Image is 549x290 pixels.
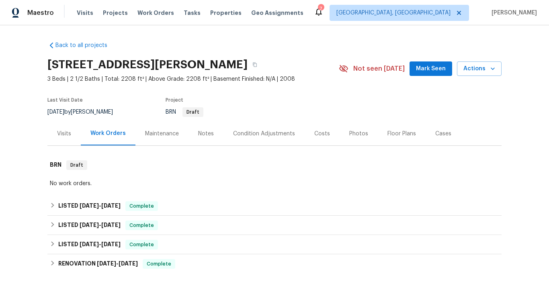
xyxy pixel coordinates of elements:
[119,261,138,266] span: [DATE]
[126,221,157,229] span: Complete
[47,41,125,49] a: Back to all projects
[233,130,295,138] div: Condition Adjustments
[101,241,121,247] span: [DATE]
[435,130,451,138] div: Cases
[80,241,99,247] span: [DATE]
[145,130,179,138] div: Maintenance
[27,9,54,17] span: Maestro
[47,61,248,69] h2: [STREET_ADDRESS][PERSON_NAME]
[488,9,537,17] span: [PERSON_NAME]
[80,222,99,228] span: [DATE]
[353,65,405,73] span: Not seen [DATE]
[80,203,121,208] span: -
[47,109,64,115] span: [DATE]
[50,160,61,170] h6: BRN
[80,241,121,247] span: -
[457,61,502,76] button: Actions
[58,201,121,211] h6: LISTED
[67,161,86,169] span: Draft
[166,109,203,115] span: BRN
[47,235,502,254] div: LISTED [DATE]-[DATE]Complete
[463,64,495,74] span: Actions
[58,240,121,249] h6: LISTED
[143,260,174,268] span: Complete
[210,9,242,17] span: Properties
[58,221,121,230] h6: LISTED
[47,107,123,117] div: by [PERSON_NAME]
[416,64,446,74] span: Mark Seen
[126,241,157,249] span: Complete
[198,130,214,138] div: Notes
[90,129,126,137] div: Work Orders
[183,110,203,114] span: Draft
[184,10,201,16] span: Tasks
[80,222,121,228] span: -
[58,259,138,269] h6: RENOVATION
[47,98,83,102] span: Last Visit Date
[47,216,502,235] div: LISTED [DATE]-[DATE]Complete
[57,130,71,138] div: Visits
[47,196,502,216] div: LISTED [DATE]-[DATE]Complete
[387,130,416,138] div: Floor Plans
[318,5,324,13] div: 7
[47,75,339,83] span: 3 Beds | 2 1/2 Baths | Total: 2208 ft² | Above Grade: 2208 ft² | Basement Finished: N/A | 2008
[103,9,128,17] span: Projects
[248,57,262,72] button: Copy Address
[251,9,303,17] span: Geo Assignments
[80,203,99,208] span: [DATE]
[47,254,502,274] div: RENOVATION [DATE]-[DATE]Complete
[137,9,174,17] span: Work Orders
[101,203,121,208] span: [DATE]
[314,130,330,138] div: Costs
[97,261,116,266] span: [DATE]
[50,180,499,188] div: No work orders.
[349,130,368,138] div: Photos
[126,202,157,210] span: Complete
[336,9,451,17] span: [GEOGRAPHIC_DATA], [GEOGRAPHIC_DATA]
[101,222,121,228] span: [DATE]
[166,98,183,102] span: Project
[97,261,138,266] span: -
[77,9,93,17] span: Visits
[410,61,452,76] button: Mark Seen
[47,152,502,178] div: BRN Draft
